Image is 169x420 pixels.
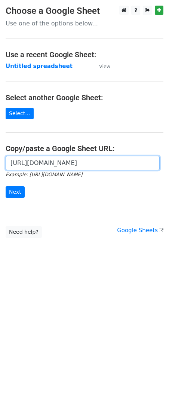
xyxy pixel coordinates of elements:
a: View [92,63,110,70]
h4: Use a recent Google Sheet: [6,50,163,59]
h3: Choose a Google Sheet [6,6,163,16]
small: Example: [URL][DOMAIN_NAME] [6,172,82,177]
a: Select... [6,108,34,119]
h4: Copy/paste a Google Sheet URL: [6,144,163,153]
a: Untitled spreadsheet [6,63,73,70]
small: View [99,64,110,69]
input: Paste your Google Sheet URL here [6,156,160,170]
a: Google Sheets [117,227,163,234]
h4: Select another Google Sheet: [6,93,163,102]
a: Need help? [6,226,42,238]
p: Use one of the options below... [6,19,163,27]
input: Next [6,186,25,198]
